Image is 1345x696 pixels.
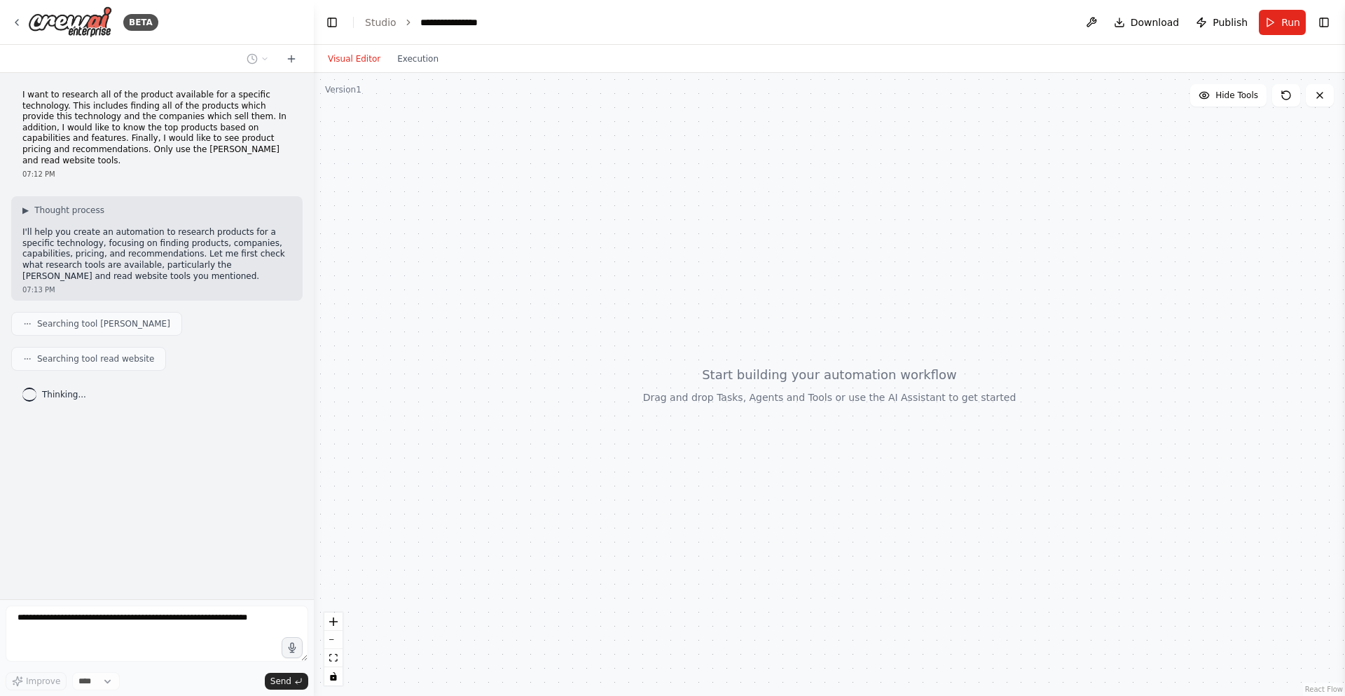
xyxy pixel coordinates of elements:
[322,13,342,32] button: Hide left sidebar
[1190,84,1267,107] button: Hide Tools
[42,389,86,400] span: Thinking...
[1281,15,1300,29] span: Run
[28,6,112,38] img: Logo
[22,205,104,216] button: ▶Thought process
[265,673,308,690] button: Send
[241,50,275,67] button: Switch to previous chat
[389,50,447,67] button: Execution
[37,318,170,329] span: Searching tool [PERSON_NAME]
[270,676,291,687] span: Send
[1215,90,1258,101] span: Hide Tools
[282,637,303,658] button: Click to speak your automation idea
[37,353,154,364] span: Searching tool read website
[1108,10,1185,35] button: Download
[34,205,104,216] span: Thought process
[1131,15,1180,29] span: Download
[22,205,29,216] span: ▶
[325,84,361,95] div: Version 1
[1305,685,1343,693] a: React Flow attribution
[6,672,67,690] button: Improve
[365,15,492,29] nav: breadcrumb
[324,613,343,631] button: zoom in
[324,667,343,685] button: toggle interactivity
[280,50,303,67] button: Start a new chat
[26,676,60,687] span: Improve
[1314,13,1334,32] button: Show right sidebar
[22,285,291,295] div: 07:13 PM
[1259,10,1306,35] button: Run
[319,50,389,67] button: Visual Editor
[22,90,291,166] p: I want to research all of the product available for a specific technology. This includes finding ...
[22,227,291,282] p: I'll help you create an automation to research products for a specific technology, focusing on fi...
[365,17,396,28] a: Studio
[324,631,343,649] button: zoom out
[22,169,291,179] div: 07:12 PM
[324,613,343,685] div: React Flow controls
[1190,10,1253,35] button: Publish
[1213,15,1248,29] span: Publish
[324,649,343,667] button: fit view
[123,14,158,31] div: BETA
